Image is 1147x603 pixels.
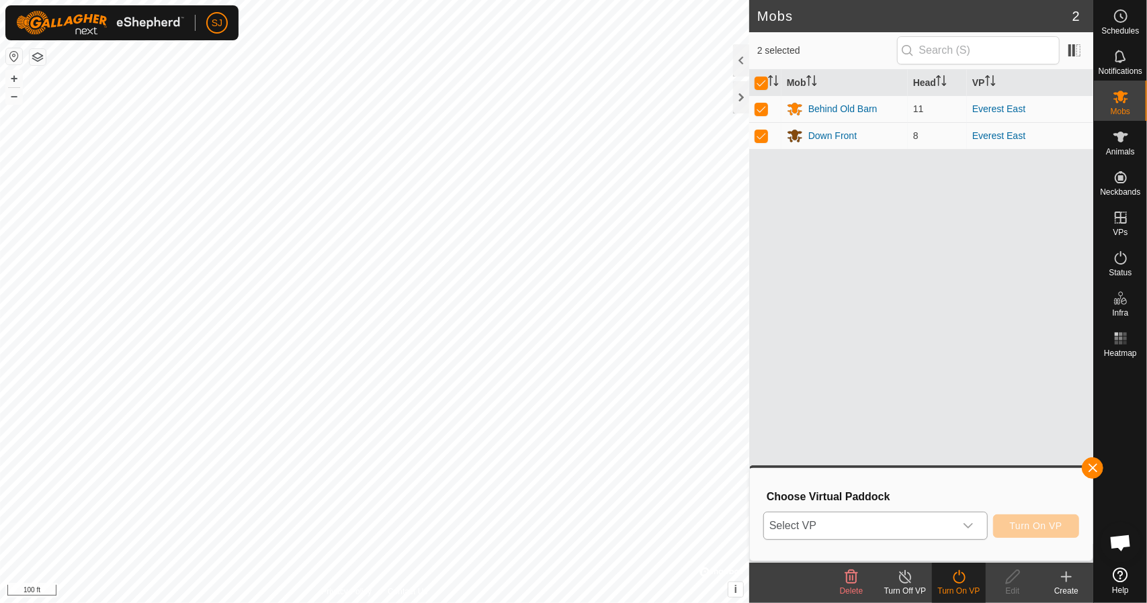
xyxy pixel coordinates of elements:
[6,88,22,104] button: –
[808,129,857,143] div: Down Front
[1101,27,1139,35] span: Schedules
[985,77,996,88] p-sorticon: Activate to sort
[1101,522,1141,563] div: Open chat
[932,585,986,597] div: Turn On VP
[1100,188,1140,196] span: Neckbands
[972,103,1025,114] a: Everest East
[388,586,427,598] a: Contact Us
[913,130,919,141] span: 8
[757,44,897,58] span: 2 selected
[955,512,982,539] div: dropdown trigger
[6,71,22,87] button: +
[1099,67,1142,75] span: Notifications
[1072,6,1080,26] span: 2
[757,8,1072,24] h2: Mobs
[1113,228,1128,236] span: VPs
[764,512,955,539] span: Select VP
[972,130,1025,141] a: Everest East
[6,48,22,64] button: Reset Map
[768,77,779,88] p-sorticon: Activate to sort
[908,70,967,96] th: Head
[1104,349,1137,357] span: Heatmap
[878,585,932,597] div: Turn Off VP
[1112,309,1128,317] span: Infra
[1106,148,1135,156] span: Animals
[781,70,908,96] th: Mob
[1109,269,1132,277] span: Status
[1112,586,1129,594] span: Help
[897,36,1060,64] input: Search (S)
[808,102,878,116] div: Behind Old Barn
[986,585,1039,597] div: Edit
[767,490,1079,503] h3: Choose Virtual Paddock
[806,77,817,88] p-sorticon: Activate to sort
[913,103,924,114] span: 11
[1111,107,1130,115] span: Mobs
[321,586,372,598] a: Privacy Policy
[1010,520,1062,531] span: Turn On VP
[16,11,184,35] img: Gallagher Logo
[840,586,863,596] span: Delete
[212,16,222,30] span: SJ
[993,514,1079,538] button: Turn On VP
[728,582,743,597] button: i
[967,70,1093,96] th: VP
[1094,562,1147,600] a: Help
[30,49,46,65] button: Map Layers
[936,77,947,88] p-sorticon: Activate to sort
[734,584,737,595] span: i
[1039,585,1093,597] div: Create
